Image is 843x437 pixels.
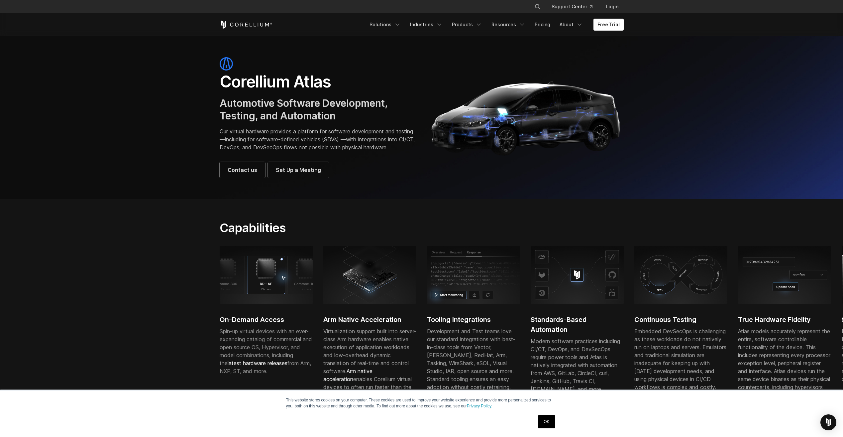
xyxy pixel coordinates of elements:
[526,1,624,13] div: Navigation Menu
[220,220,484,235] h2: Capabilities
[738,315,831,325] h2: True Hardware Fidelity
[406,19,447,31] a: Industries
[634,315,727,325] h2: Continuous Testing
[366,19,405,31] a: Solutions
[323,368,412,398] span: enables Corellium virtual devices to often run faster than the silicon devices they are modeling.
[268,162,329,178] a: Set Up a Meeting
[220,246,313,304] img: RD-1AE; 13 cores
[820,414,836,430] div: Open Intercom Messenger
[538,415,555,428] a: OK
[634,327,727,399] div: Embedded DevSecOps is challenging as these workloads do not natively run on laptops and servers. ...
[427,327,520,391] div: Development and Test teams love our standard integrations with best-in-class tools from Vector, [...
[220,315,313,325] h2: On-Demand Access
[276,166,321,174] span: Set Up a Meeting
[220,72,415,92] h1: Corellium Atlas
[220,57,233,71] img: atlas-icon
[467,404,492,408] a: Privacy Policy.
[556,19,587,31] a: About
[428,76,624,159] img: Corellium_Hero_Atlas_Header
[220,21,272,29] a: Corellium Home
[427,246,520,304] img: Response tab, start monitoring; Tooling Integrations
[427,315,520,325] h2: Tooling Integrations
[531,246,624,304] img: Corellium platform integrating with AWS, GitHub, and CI tools for secure mobile app testing and D...
[323,246,416,304] img: server-class Arm hardware; SDV development
[448,19,486,31] a: Products
[531,315,624,335] h2: Standards-Based Automation
[366,19,624,31] div: Navigation Menu
[487,19,529,31] a: Resources
[593,19,624,31] a: Free Trial
[600,1,624,13] a: Login
[532,1,544,13] button: Search
[531,337,624,393] div: Modern software practices including CI/CT, DevOps, and DevSecOps require power tools and Atlas is...
[738,246,831,304] img: Update hook; True Hardware Fidelity
[738,327,831,407] p: Atlas models accurately represent the entire, software controllable functionality of the device. ...
[546,1,598,13] a: Support Center
[323,315,416,325] h2: Arm Native Acceleration
[634,246,727,304] img: Continuous testing using physical devices in CI/CD workflows
[220,328,312,374] span: Spin-up virtual devices with an ever-expanding catalog of commercial and open source OS, Hypervis...
[220,127,415,151] p: Our virtual hardware provides a platform for software development and testing—including for softw...
[228,360,287,366] a: latest hardware releases
[228,166,257,174] span: Contact us
[220,97,387,122] span: Automotive Software Development, Testing, and Automation
[323,368,372,382] a: Arm native acceleration
[286,397,557,409] p: This website stores cookies on your computer. These cookies are used to improve your website expe...
[531,19,554,31] a: Pricing
[220,162,265,178] a: Contact us
[323,327,416,399] div: Virtualization support built into server-class Arm hardware enables native execution of applicati...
